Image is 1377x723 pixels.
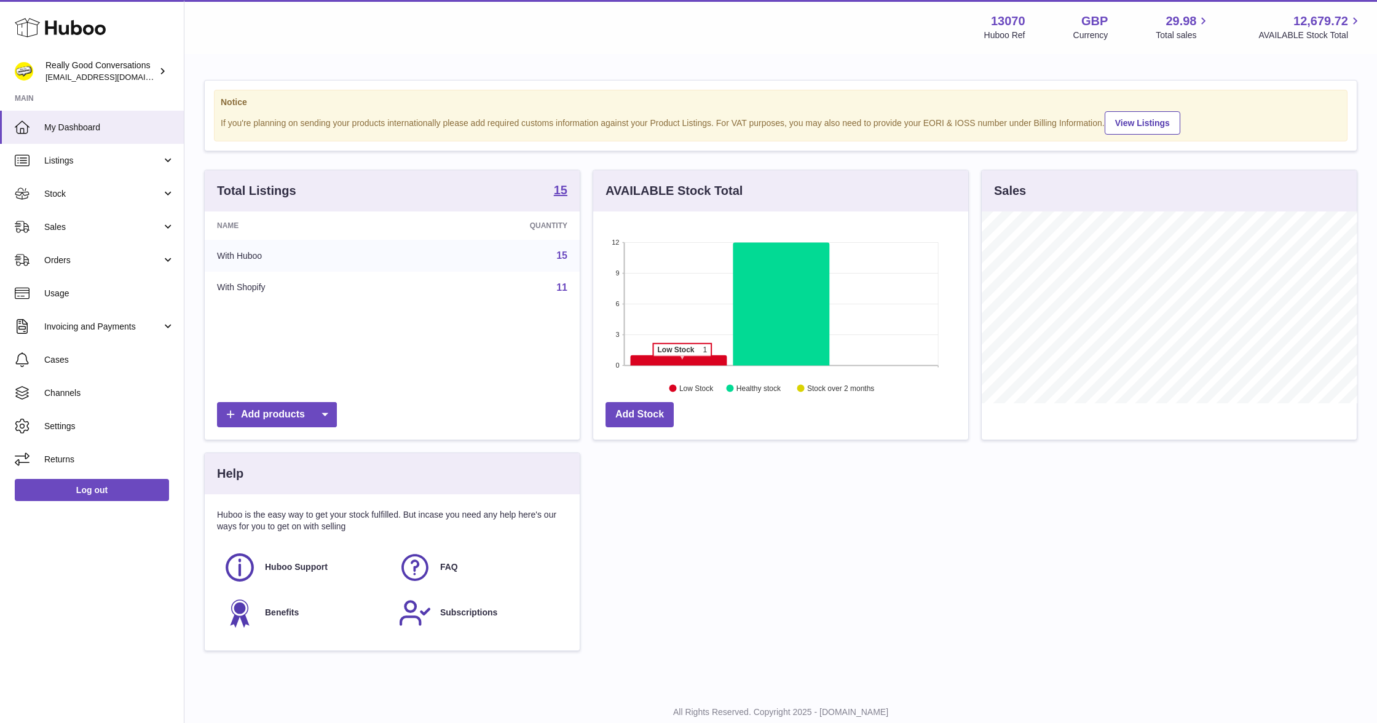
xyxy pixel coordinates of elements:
a: View Listings [1105,111,1180,135]
div: Really Good Conversations [45,60,156,83]
text: 9 [615,269,619,277]
span: My Dashboard [44,122,175,133]
a: 29.98 Total sales [1156,13,1210,41]
div: Huboo Ref [984,30,1025,41]
a: Benefits [223,596,386,630]
a: Add Stock [606,402,674,427]
th: Quantity [407,211,580,240]
span: Cases [44,354,175,366]
a: Add products [217,402,337,427]
span: 29.98 [1166,13,1196,30]
span: [EMAIL_ADDRESS][DOMAIN_NAME] [45,72,181,82]
span: Total sales [1156,30,1210,41]
span: Subscriptions [440,607,497,618]
tspan: 1 [703,346,707,354]
text: 0 [615,361,619,369]
text: 3 [615,331,619,338]
span: Listings [44,155,162,167]
span: Usage [44,288,175,299]
p: All Rights Reserved. Copyright 2025 - [DOMAIN_NAME] [194,706,1367,718]
h3: Help [217,465,243,482]
text: Stock over 2 months [807,384,874,393]
span: AVAILABLE Stock Total [1258,30,1362,41]
strong: 15 [554,184,567,196]
a: Subscriptions [398,596,561,630]
div: If you're planning on sending your products internationally please add required customs informati... [221,109,1341,135]
strong: 13070 [991,13,1025,30]
text: Low Stock [679,384,714,393]
span: Sales [44,221,162,233]
span: Stock [44,188,162,200]
a: 15 [554,184,567,199]
h3: Sales [994,183,1026,199]
text: Healthy stock [736,384,781,393]
a: Log out [15,479,169,501]
text: 12 [612,239,619,246]
a: FAQ [398,551,561,584]
h3: AVAILABLE Stock Total [606,183,743,199]
span: Benefits [265,607,299,618]
span: Returns [44,454,175,465]
div: Currency [1073,30,1108,41]
span: Orders [44,255,162,266]
p: Huboo is the easy way to get your stock fulfilled. But incase you need any help here's our ways f... [217,509,567,532]
span: Settings [44,421,175,432]
text: 6 [615,300,619,307]
strong: Notice [221,97,1341,108]
tspan: Low Stock [657,346,694,354]
strong: GBP [1081,13,1108,30]
h3: Total Listings [217,183,296,199]
span: 12,679.72 [1293,13,1348,30]
span: Invoicing and Payments [44,321,162,333]
span: FAQ [440,561,458,573]
a: 11 [556,282,567,293]
a: Huboo Support [223,551,386,584]
img: hello@reallygoodconversations.co [15,62,33,81]
span: Huboo Support [265,561,328,573]
th: Name [205,211,407,240]
a: 15 [556,250,567,261]
span: Channels [44,387,175,399]
td: With Huboo [205,240,407,272]
a: 12,679.72 AVAILABLE Stock Total [1258,13,1362,41]
td: With Shopify [205,272,407,304]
